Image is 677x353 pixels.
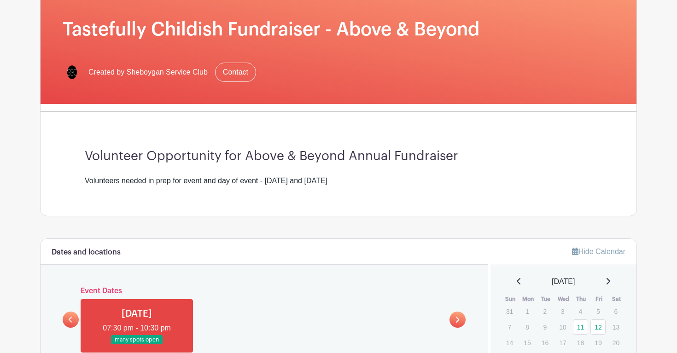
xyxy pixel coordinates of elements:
[85,175,592,186] div: Volunteers needed in prep for event and day of event - [DATE] and [DATE]
[608,320,624,334] p: 13
[215,63,256,82] a: Contact
[502,320,517,334] p: 7
[555,336,570,350] p: 17
[573,319,588,335] a: 11
[519,336,535,350] p: 15
[502,304,517,318] p: 31
[590,304,606,318] p: 5
[85,149,592,164] h3: Volunteer Opportunity for Above & Beyond Annual Fundraiser
[572,248,625,255] a: Hide Calendar
[79,287,449,295] h6: Event Dates
[555,320,570,334] p: 10
[88,67,208,78] span: Created by Sheboygan Service Club
[519,295,537,304] th: Mon
[608,295,626,304] th: Sat
[573,336,588,350] p: 18
[554,295,572,304] th: Wed
[52,248,121,257] h6: Dates and locations
[590,295,608,304] th: Fri
[537,336,553,350] p: 16
[552,276,575,287] span: [DATE]
[608,336,624,350] p: 20
[537,295,555,304] th: Tue
[502,336,517,350] p: 14
[63,63,81,81] img: SSC%20Circle%20Logo%20(1).png
[502,295,519,304] th: Sun
[537,320,553,334] p: 9
[572,295,590,304] th: Thu
[573,304,588,318] p: 4
[63,18,614,41] h1: Tastefully Childish Fundraiser - Above & Beyond
[537,304,553,318] p: 2
[555,304,570,318] p: 3
[590,319,606,335] a: 12
[519,304,535,318] p: 1
[608,304,624,318] p: 6
[519,320,535,334] p: 8
[590,336,606,350] p: 19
